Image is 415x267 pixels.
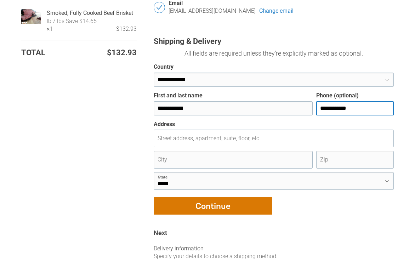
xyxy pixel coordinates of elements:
[316,151,394,169] input: Zip
[47,9,137,17] a: Smoked, Fully Cooked Beef Brisket
[259,7,294,15] a: Change email
[107,47,137,58] span: $132.93
[154,92,203,100] div: First and last name
[154,229,394,241] div: Next
[154,245,394,252] div: Delivery information
[154,197,272,215] button: Continue
[154,130,394,147] input: Street address, apartment, suite, floor, etc
[154,121,175,128] div: Address
[316,92,359,100] div: Phone (optional)
[154,151,313,169] input: City
[154,252,394,260] div: Specify your details to choose a shipping method.
[47,18,52,24] div: lb:
[53,25,137,33] div: $132.93
[47,25,53,33] div: × 1
[154,63,174,71] div: Country
[184,50,363,57] span: All fields are required unless they’re explicitly marked as optional.
[169,7,256,15] div: [EMAIL_ADDRESS][DOMAIN_NAME]
[52,18,97,24] div: 7 lbs Save $14.65
[21,47,68,58] td: Total
[154,36,394,47] div: Shipping & Delivery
